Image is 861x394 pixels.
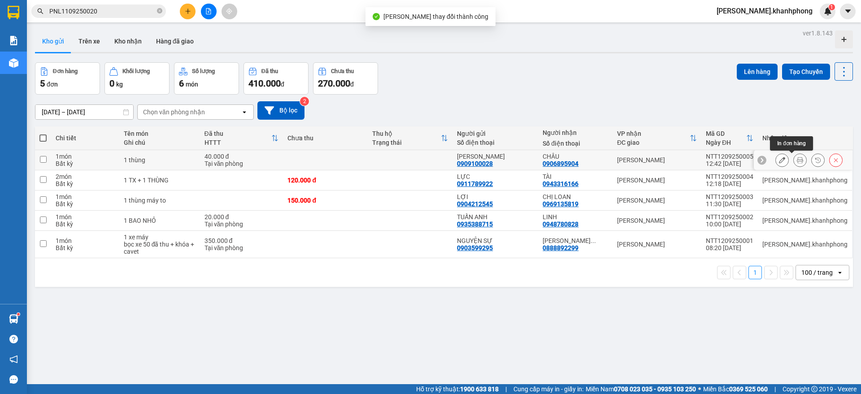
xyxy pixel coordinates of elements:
div: 1 món [56,237,114,244]
div: Sửa đơn hàng [775,153,789,167]
span: search [37,8,43,14]
span: copyright [811,386,818,392]
span: close-circle [157,8,162,13]
th: Toggle SortBy [200,126,283,150]
span: [PERSON_NAME].khanhphong [709,5,820,17]
div: NTT1209250001 [706,237,753,244]
div: TÀI [543,173,608,180]
span: đơn [47,81,58,88]
button: file-add [201,4,217,19]
div: 0906895904 [543,160,578,167]
div: LỢI [457,193,534,200]
div: Người gửi [457,130,534,137]
img: logo.jpg [97,11,119,33]
div: Bất kỳ [56,160,114,167]
b: [DOMAIN_NAME] [75,34,123,41]
div: Tên món [124,130,196,137]
button: Bộ lọc [257,101,304,120]
div: 0935388715 [457,221,493,228]
div: 20.000 đ [204,213,279,221]
div: Thu hộ [372,130,441,137]
span: [PERSON_NAME] thay đổi thành công [383,13,488,20]
span: 6 [179,78,184,89]
span: plus [185,8,191,14]
span: Cung cấp máy in - giấy in: [513,384,583,394]
div: Khối lượng [122,68,150,74]
div: Ghi chú [124,139,196,146]
img: logo.jpg [11,11,56,56]
span: Hỗ trợ kỹ thuật: [416,384,499,394]
span: close-circle [157,7,162,16]
svg: open [241,108,248,116]
div: Tại văn phòng [204,160,279,167]
div: Bất kỳ [56,221,114,228]
strong: 1900 633 818 [460,385,499,393]
div: 12:42 [DATE] [706,160,753,167]
div: LỰC [457,173,534,180]
div: Tại văn phòng [204,244,279,251]
div: 0969135819 [543,200,578,208]
div: 1 TX + 1 THÙNG [124,177,196,184]
strong: 0369 525 060 [729,385,768,393]
div: [PERSON_NAME] [617,177,697,184]
div: Mã GD [706,130,746,137]
sup: 1 [829,4,835,10]
div: Số lượng [192,68,215,74]
div: NGUYỆN SỰ [457,237,534,244]
div: NGUYỄN PHẠM BÁ THÀNH [543,237,608,244]
div: LAN HƯƠNG [457,153,534,160]
span: file-add [205,8,212,14]
div: Tạo kho hàng mới [835,30,853,48]
span: 410.000 [248,78,281,89]
div: 0943316166 [543,180,578,187]
div: Tại văn phòng [204,221,279,228]
div: HTTT [204,139,272,146]
sup: 1 [17,313,20,316]
div: [PERSON_NAME] [617,217,697,224]
div: [PERSON_NAME] [617,156,697,164]
div: Bất kỳ [56,180,114,187]
th: Toggle SortBy [368,126,452,150]
div: Đơn hàng [53,68,78,74]
span: 5 [40,78,45,89]
div: Đã thu [261,68,278,74]
div: Chọn văn phòng nhận [143,108,205,117]
span: 1 [830,4,833,10]
div: Nhân viên [762,134,848,142]
div: kim.khanhphong [762,241,848,248]
input: Select a date range. [35,105,133,119]
div: [PERSON_NAME] [617,197,697,204]
div: Số điện thoại [543,140,608,147]
div: Bất kỳ [56,244,114,251]
button: Trên xe [71,30,107,52]
button: caret-down [840,4,856,19]
button: Đơn hàng5đơn [35,62,100,95]
span: ... [591,237,596,244]
button: Đã thu410.000đ [244,62,309,95]
span: đ [350,81,354,88]
div: 11:30 [DATE] [706,200,753,208]
div: 08:20 [DATE] [706,244,753,251]
button: Hàng đã giao [149,30,201,52]
button: plus [180,4,196,19]
div: LINH [543,213,608,221]
div: kim.khanhphong [762,217,848,224]
span: ⚪️ [698,387,701,391]
div: bọc xe 50 đã thu + khóa + cavet [124,241,196,255]
img: warehouse-icon [9,314,18,324]
div: 1 thùng máy to [124,197,196,204]
div: CHỊ LOAN [543,193,608,200]
div: NTT1209250002 [706,213,753,221]
b: [PERSON_NAME] [11,58,51,100]
div: 120.000 đ [287,177,363,184]
div: 40.000 đ [204,153,279,160]
span: đ [281,81,284,88]
button: Kho gửi [35,30,71,52]
div: CHÂU [543,153,608,160]
div: kim.khanhphong [762,197,848,204]
img: warehouse-icon [9,58,18,68]
div: 1 món [56,153,114,160]
div: 10:00 [DATE] [706,221,753,228]
th: Toggle SortBy [701,126,758,150]
span: aim [226,8,232,14]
